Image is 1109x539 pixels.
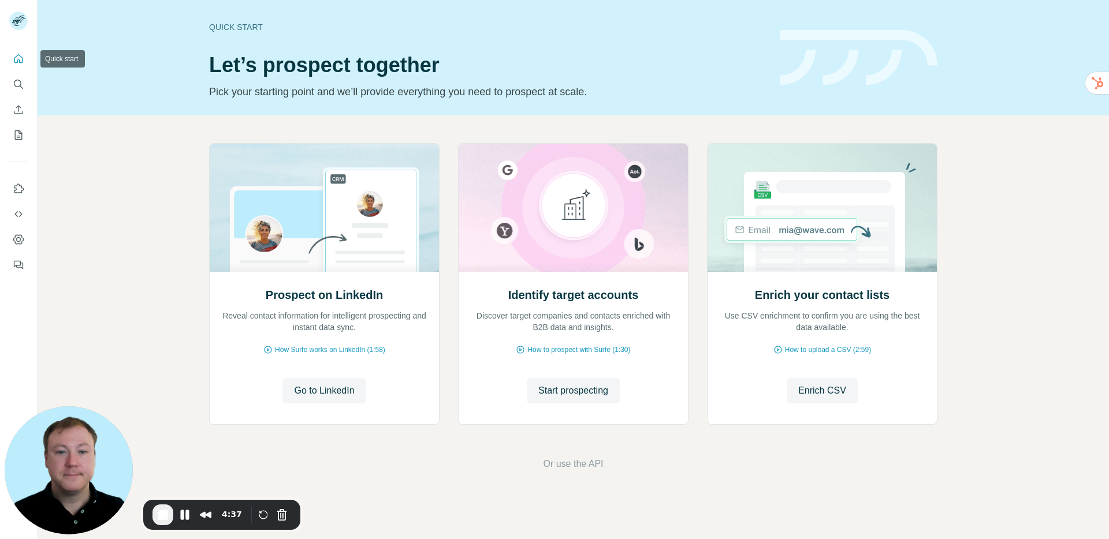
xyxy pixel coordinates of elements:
img: banner [780,30,937,86]
button: Search [9,74,28,95]
span: Go to LinkedIn [294,384,354,398]
button: My lists [9,125,28,145]
h2: Prospect on LinkedIn [266,287,383,303]
span: How to prospect with Surfe (1:30) [527,345,630,355]
h2: Enrich your contact lists [755,287,890,303]
img: Identify target accounts [458,144,689,272]
span: Enrich CSV [798,384,846,398]
button: Feedback [9,254,28,275]
button: Or use the API [543,457,603,471]
div: Quick start [209,21,766,33]
span: How Surfe works on LinkedIn (1:58) [275,345,385,355]
p: Reveal contact information for intelligent prospecting and instant data sync. [221,310,427,333]
p: Use CSV enrichment to confirm you are using the best data available. [719,310,925,333]
button: Dashboard [9,229,28,250]
span: Start prospecting [538,384,608,398]
h1: Let’s prospect together [209,54,766,77]
button: Start prospecting [527,378,620,403]
button: Enrich CSV [787,378,858,403]
img: Prospect on LinkedIn [209,144,440,272]
button: Go to LinkedIn [282,378,366,403]
button: Use Surfe API [9,204,28,224]
img: Enrich your contact lists [707,144,937,272]
button: Use Surfe on LinkedIn [9,178,28,199]
h2: Identify target accounts [508,287,639,303]
span: How to upload a CSV (2:59) [785,345,871,355]
p: Pick your starting point and we’ll provide everything you need to prospect at scale. [209,84,766,100]
button: Enrich CSV [9,99,28,120]
p: Discover target companies and contacts enriched with B2B data and insights. [470,310,676,333]
button: Quick start [9,48,28,69]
